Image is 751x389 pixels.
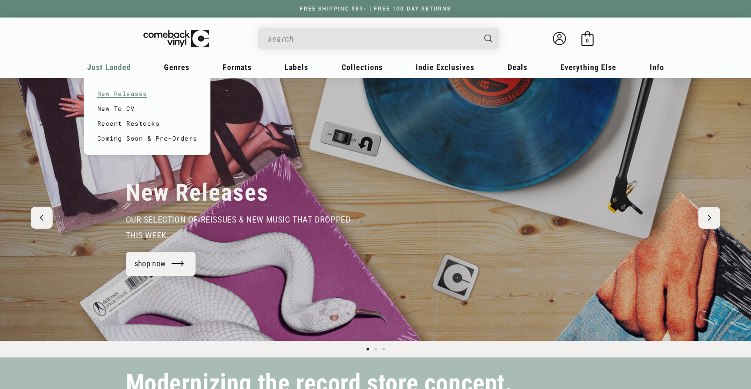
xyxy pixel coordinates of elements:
[650,63,664,72] span: Info
[291,6,460,12] a: FREE SHIPPING $89+ | FREE 100-DAY RETURNS
[560,63,616,72] span: Everything Else
[364,345,372,353] button: Load slide 1 of 3
[268,30,476,48] input: When autocomplete results are available use up and down arrows to review and enter to select
[97,86,197,101] a: New Releases
[223,63,252,72] span: Formats
[97,116,197,131] a: Recent Restocks
[342,63,383,72] span: Collections
[87,63,131,72] span: Just Landed
[164,63,189,72] span: Genres
[126,252,196,276] a: shop now
[477,28,500,50] button: Search
[372,345,380,353] button: Load slide 2 of 3
[97,131,197,146] a: Coming Soon & Pre-Orders
[126,178,269,207] h2: New Releases
[31,207,53,229] button: Previous slide
[97,101,197,116] a: New To CV
[586,37,589,44] span: 0
[285,63,308,72] span: Labels
[508,63,527,72] span: Deals
[126,214,351,240] span: our selection of reissues & new music that dropped this week.
[698,207,720,229] button: Next slide
[380,345,388,353] button: Load slide 3 of 3
[258,28,499,50] div: Search
[416,63,474,72] span: Indie Exclusives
